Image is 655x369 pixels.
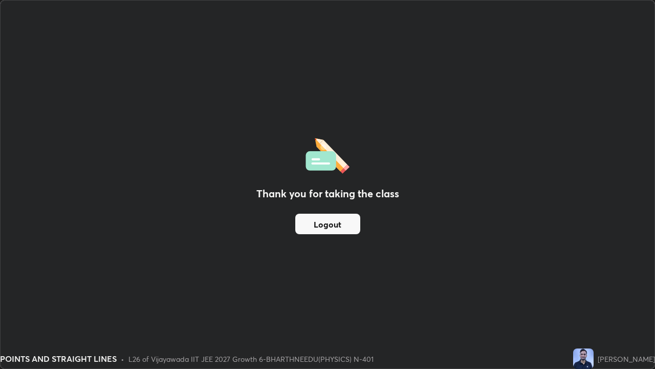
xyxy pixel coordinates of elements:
div: • [121,354,124,364]
h2: Thank you for taking the class [256,186,399,201]
div: L26 of Vijayawada IIT JEE 2027 Growth 6-BHARTHNEEDU(PHYSICS) N-401 [128,354,374,364]
div: [PERSON_NAME] [598,354,655,364]
img: 7bc280f4e9014d9eb32ed91180d13043.jpg [573,348,594,369]
button: Logout [295,214,360,234]
img: offlineFeedback.1438e8b3.svg [305,135,350,174]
